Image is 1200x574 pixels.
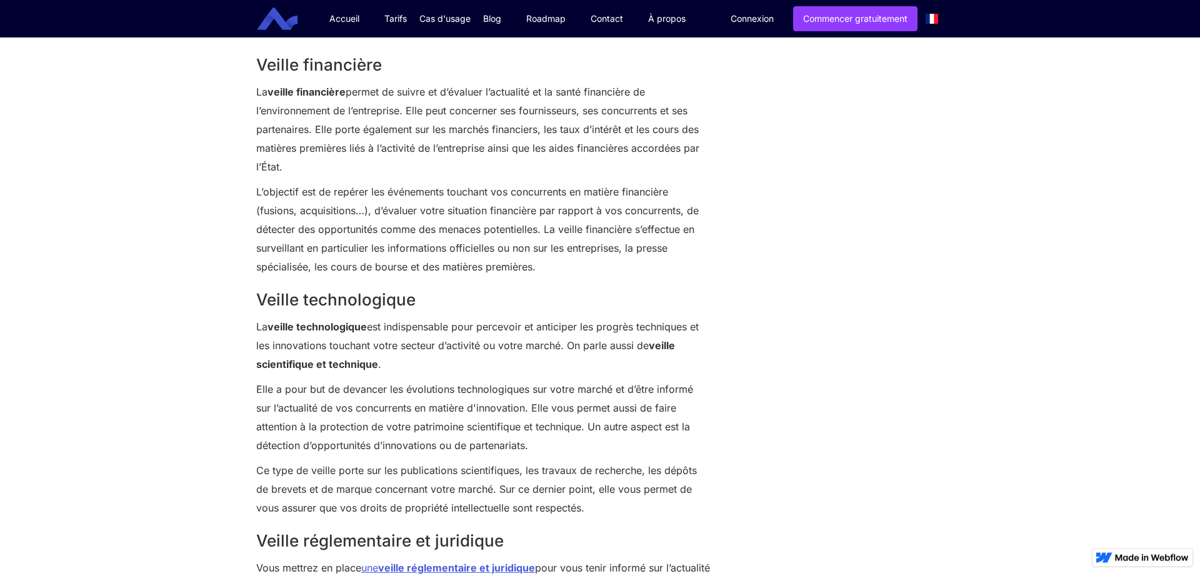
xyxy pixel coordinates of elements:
[256,530,711,552] h2: Veille réglementaire et juridique
[256,82,711,176] p: La permet de suivre et d’évaluer l’actualité et la santé financière de l’environnement de l’entre...
[267,86,346,98] strong: veille financière
[793,6,917,31] a: Commencer gratuitement
[361,562,535,574] a: uneveille réglementaire et juridique
[256,182,711,276] p: L’objectif est de repérer les événements touchant vos concurrents en matière financière (fusions,...
[721,7,783,31] a: Connexion
[256,461,711,517] p: Ce type de veille porte sur les publications scientifiques, les travaux de recherche, les dépôts ...
[266,7,307,31] a: home
[256,289,711,311] h2: Veille technologique
[419,12,471,25] div: Cas d'usage
[267,320,367,333] strong: veille technologique
[1115,554,1189,562] img: Made in Webflow
[378,562,535,574] strong: veille réglementaire et juridique
[256,339,675,370] strong: veille scientifique et technique
[256,54,711,76] h2: Veille financière
[256,317,711,374] p: La est indispensable pour percevoir et anticiper les progrès techniques et les innovations toucha...
[256,380,711,455] p: Elle a pour but de devancer les évolutions technologiques sur votre marché et d’être informé sur ...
